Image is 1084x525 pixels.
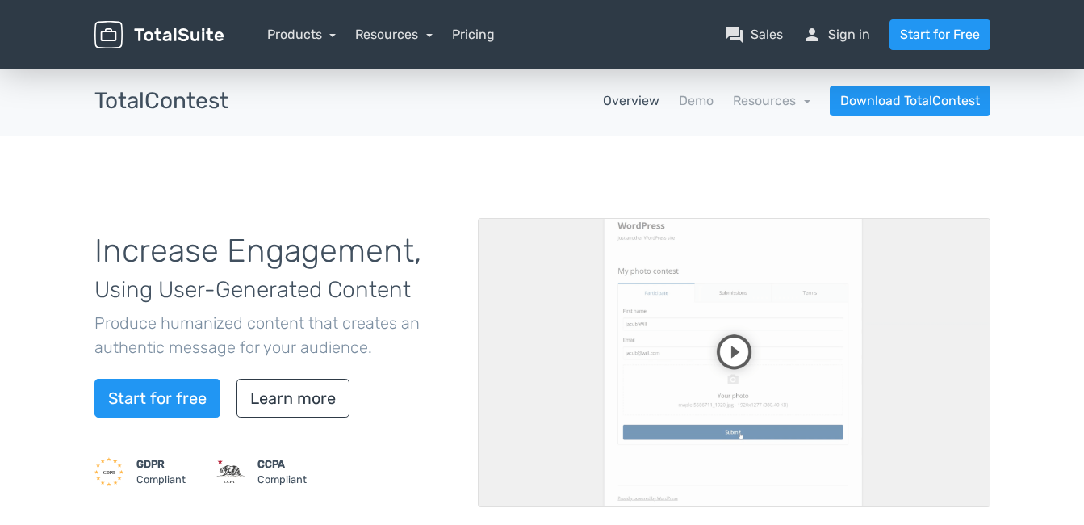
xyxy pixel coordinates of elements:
[94,89,228,114] h3: TotalContest
[355,27,433,42] a: Resources
[603,91,659,111] a: Overview
[802,25,870,44] a: personSign in
[679,91,714,111] a: Demo
[94,276,411,303] span: Using User-Generated Content
[136,456,186,487] small: Compliant
[94,457,123,486] img: GDPR
[830,86,990,116] a: Download TotalContest
[257,458,285,470] strong: CCPA
[216,457,245,486] img: CCPA
[236,379,349,418] a: Learn more
[725,25,783,44] a: question_answerSales
[725,25,744,44] span: question_answer
[889,19,990,50] a: Start for Free
[257,456,307,487] small: Compliant
[267,27,337,42] a: Products
[733,93,810,108] a: Resources
[94,21,224,49] img: TotalSuite for WordPress
[94,311,454,359] p: Produce humanized content that creates an authentic message for your audience.
[802,25,822,44] span: person
[452,25,495,44] a: Pricing
[136,458,165,470] strong: GDPR
[94,233,454,304] h1: Increase Engagement,
[94,379,220,418] a: Start for free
